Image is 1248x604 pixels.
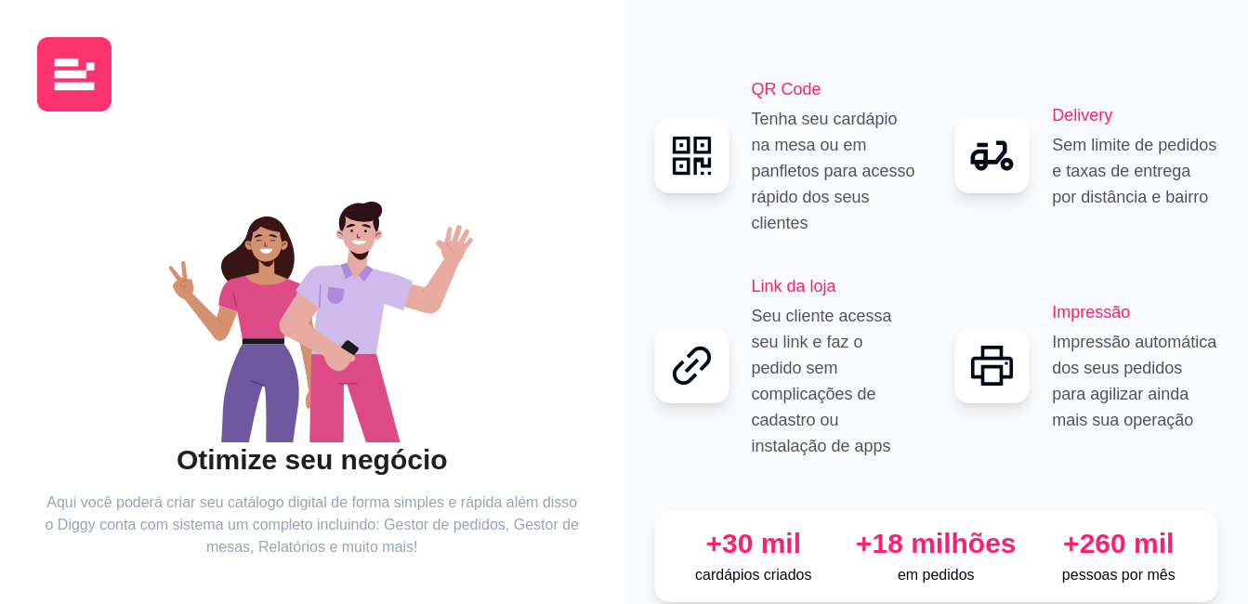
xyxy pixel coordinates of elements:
[1052,299,1218,325] h2: Impressão
[45,492,580,558] article: Aqui você poderá criar seu catálogo digital de forma simples e rápida além disso o Diggy conta co...
[1052,102,1218,128] h2: Delivery
[752,273,918,299] h2: Link da loja
[1052,329,1218,433] p: Impressão automática dos seus pedidos para agilizar ainda mais sua operação
[1052,132,1218,210] p: Sem limite de pedidos e taxas de entrega por distância e bairro
[852,564,1020,586] p: em pedidos
[1035,527,1203,560] div: +260 mil
[752,303,918,459] p: Seu cliente acessa seu link e faz o pedido sem complicações de cadastro ou instalação de apps
[670,527,838,560] div: +30 mil
[45,164,580,442] div: animation
[752,76,918,102] h2: QR Code
[852,527,1020,560] div: +18 milhões
[37,37,112,112] img: logo
[752,106,918,236] p: Tenha seu cardápio na mesa ou em panfletos para acesso rápido dos seus clientes
[1035,564,1203,586] p: pessoas por mês
[45,442,580,478] h2: Otimize seu negócio
[670,564,838,586] p: cardápios criados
